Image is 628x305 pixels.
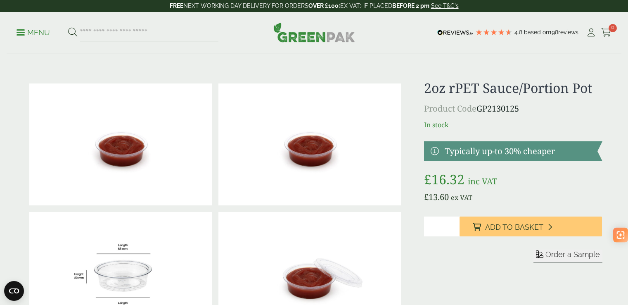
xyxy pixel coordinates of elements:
span: Order a Sample [545,250,600,259]
span: reviews [558,29,578,36]
img: 2oz Portion Pot [218,83,401,205]
div: 4.79 Stars [475,29,512,36]
img: 2oz Portion Pot [29,83,212,205]
img: GreenPak Supplies [273,22,355,42]
span: Based on [524,29,549,36]
a: 0 [601,26,611,39]
span: Product Code [424,103,476,114]
p: GP2130125 [424,102,602,115]
strong: BEFORE 2 pm [392,2,429,9]
span: £ [424,170,431,188]
strong: FREE [170,2,183,9]
i: My Account [586,29,596,37]
p: Menu [17,28,50,38]
button: Open CMP widget [4,281,24,301]
span: 4.8 [514,29,524,36]
bdi: 16.32 [424,170,464,188]
strong: OVER £100 [308,2,339,9]
span: ex VAT [451,193,472,202]
p: In stock [424,120,602,130]
span: 0 [609,24,617,32]
img: REVIEWS.io [437,30,473,36]
bdi: 13.60 [424,191,449,203]
a: See T&C's [431,2,459,9]
button: Order a Sample [533,250,602,262]
span: £ [424,191,429,203]
button: Add to Basket [460,217,602,236]
span: Add to Basket [485,223,543,232]
i: Cart [601,29,611,37]
h1: 2oz rPET Sauce/Portion Pot [424,80,602,96]
span: 198 [549,29,558,36]
a: Menu [17,28,50,36]
span: inc VAT [468,176,497,187]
